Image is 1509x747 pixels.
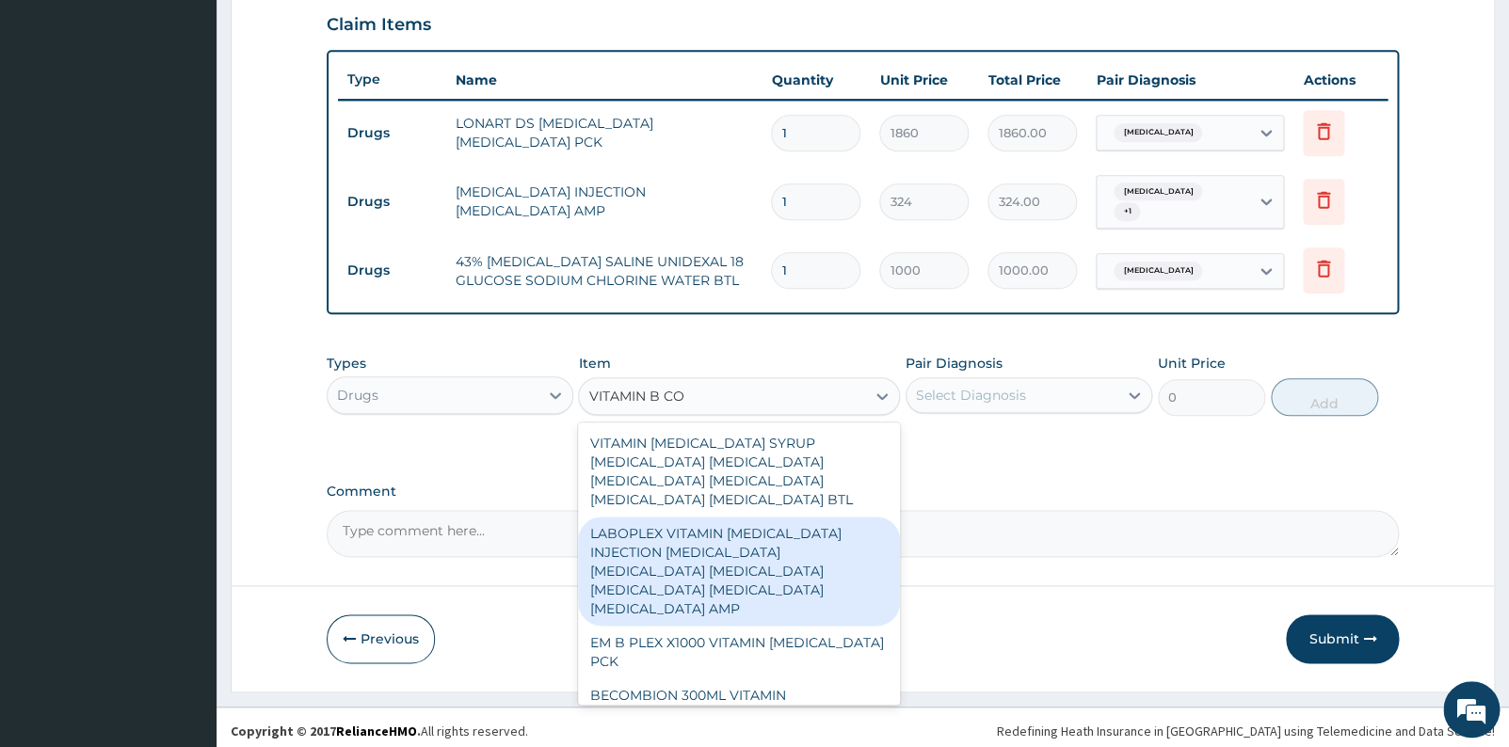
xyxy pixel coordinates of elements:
[978,61,1086,99] th: Total Price
[1286,614,1399,663] button: Submit
[338,184,446,219] td: Drugs
[336,723,417,739] a: RelianceHMO
[578,678,900,731] div: BECOMBION 300ML VITAMIN [MEDICAL_DATA] BTL
[231,723,421,739] strong: Copyright © 2017 .
[1293,61,1388,99] th: Actions
[446,243,763,299] td: 43% [MEDICAL_DATA] SALINE UNIDEXAL 18 GLUCOSE SODIUM CHLORINE WATER BTL
[578,426,900,517] div: VITAMIN [MEDICAL_DATA] SYRUP [MEDICAL_DATA] [MEDICAL_DATA] [MEDICAL_DATA] [MEDICAL_DATA] [MEDICAL...
[109,237,260,427] span: We're online!
[1114,183,1202,201] span: [MEDICAL_DATA]
[98,105,316,130] div: Chat with us now
[35,94,76,141] img: d_794563401_company_1708531726252_794563401
[337,386,378,405] div: Drugs
[1114,262,1202,280] span: [MEDICAL_DATA]
[870,61,978,99] th: Unit Price
[578,517,900,626] div: LABOPLEX VITAMIN [MEDICAL_DATA] INJECTION [MEDICAL_DATA] [MEDICAL_DATA] [MEDICAL_DATA] [MEDICAL_D...
[327,15,431,36] h3: Claim Items
[327,614,435,663] button: Previous
[338,253,446,288] td: Drugs
[309,9,354,55] div: Minimize live chat window
[1158,354,1226,373] label: Unit Price
[446,173,763,230] td: [MEDICAL_DATA] INJECTION [MEDICAL_DATA] AMP
[9,514,359,580] textarea: Type your message and hit 'Enter'
[338,62,446,97] th: Type
[338,116,446,151] td: Drugs
[327,484,1400,500] label: Comment
[446,61,763,99] th: Name
[762,61,870,99] th: Quantity
[1114,123,1202,142] span: [MEDICAL_DATA]
[1271,378,1378,416] button: Add
[1114,202,1140,221] span: + 1
[997,722,1495,740] div: Redefining Heath Insurance in [GEOGRAPHIC_DATA] using Telemedicine and Data Science!
[327,356,366,372] label: Types
[578,354,610,373] label: Item
[446,104,763,161] td: LONART DS [MEDICAL_DATA] [MEDICAL_DATA] PCK
[916,386,1026,405] div: Select Diagnosis
[1086,61,1293,99] th: Pair Diagnosis
[906,354,1003,373] label: Pair Diagnosis
[578,626,900,678] div: EM B PLEX X1000 VITAMIN [MEDICAL_DATA] PCK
